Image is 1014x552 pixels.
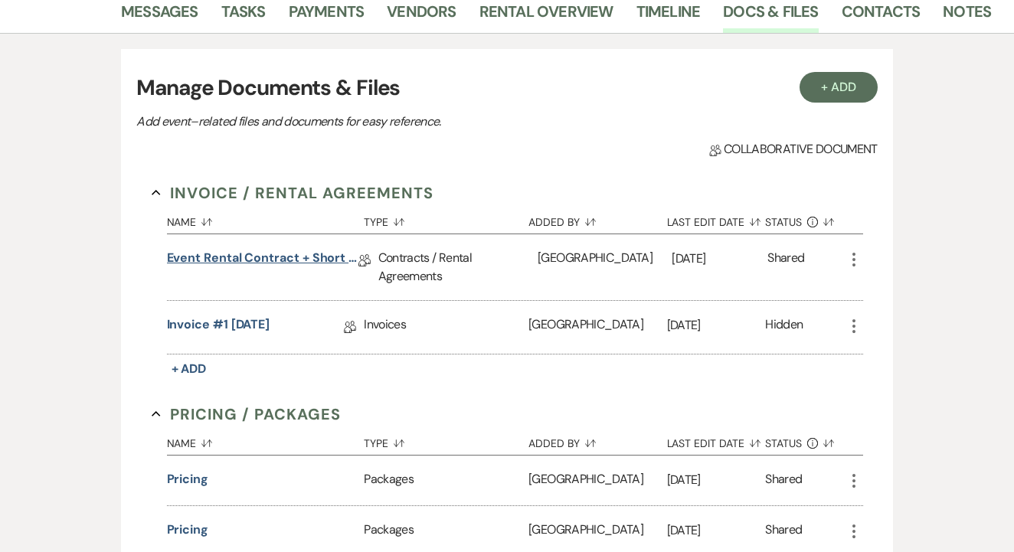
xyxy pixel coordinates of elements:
[709,140,878,158] span: Collaborative document
[167,315,270,339] a: Invoice #1 [DATE]
[172,361,207,377] span: + Add
[364,456,528,505] div: Packages
[667,521,766,541] p: [DATE]
[167,358,211,380] button: + Add
[167,521,208,539] button: Pricing
[765,217,802,227] span: Status
[152,403,342,426] button: Pricing / Packages
[152,181,434,204] button: Invoice / Rental Agreements
[378,234,538,300] div: Contracts / Rental Agreements
[364,301,528,354] div: Invoices
[528,426,666,455] button: Added By
[167,470,208,488] button: Pricing
[167,426,365,455] button: Name
[767,249,804,286] div: Shared
[667,315,766,335] p: [DATE]
[765,204,844,234] button: Status
[167,249,358,273] a: Event Rental Contract + Short Term Lease
[800,72,878,103] button: + Add
[528,301,666,354] div: [GEOGRAPHIC_DATA]
[528,456,666,505] div: [GEOGRAPHIC_DATA]
[765,521,802,541] div: Shared
[667,470,766,490] p: [DATE]
[364,204,528,234] button: Type
[167,204,365,234] button: Name
[136,72,878,104] h3: Manage Documents & Files
[667,426,766,455] button: Last Edit Date
[136,112,672,132] p: Add event–related files and documents for easy reference.
[528,204,666,234] button: Added By
[538,234,672,300] div: [GEOGRAPHIC_DATA]
[765,426,844,455] button: Status
[672,249,767,269] p: [DATE]
[667,204,766,234] button: Last Edit Date
[765,470,802,491] div: Shared
[364,426,528,455] button: Type
[765,438,802,449] span: Status
[765,315,803,339] div: Hidden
